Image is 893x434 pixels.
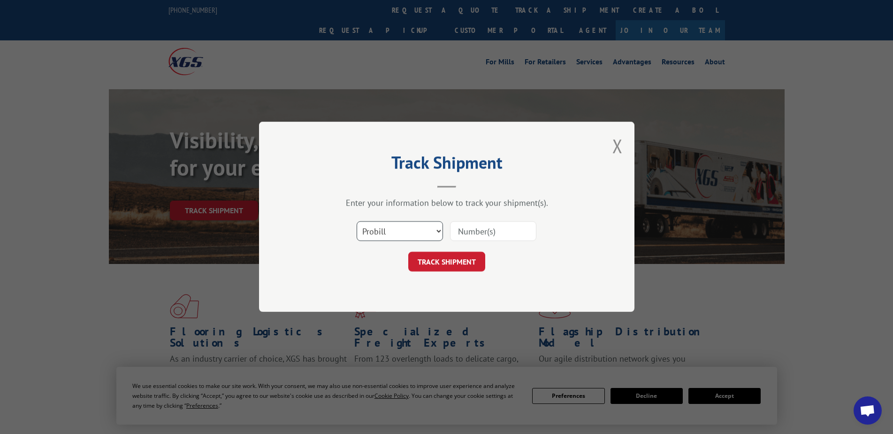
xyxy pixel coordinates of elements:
[450,222,536,241] input: Number(s)
[854,396,882,425] div: Open chat
[408,252,485,272] button: TRACK SHIPMENT
[306,156,588,174] h2: Track Shipment
[306,198,588,209] div: Enter your information below to track your shipment(s).
[612,133,623,158] button: Close modal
